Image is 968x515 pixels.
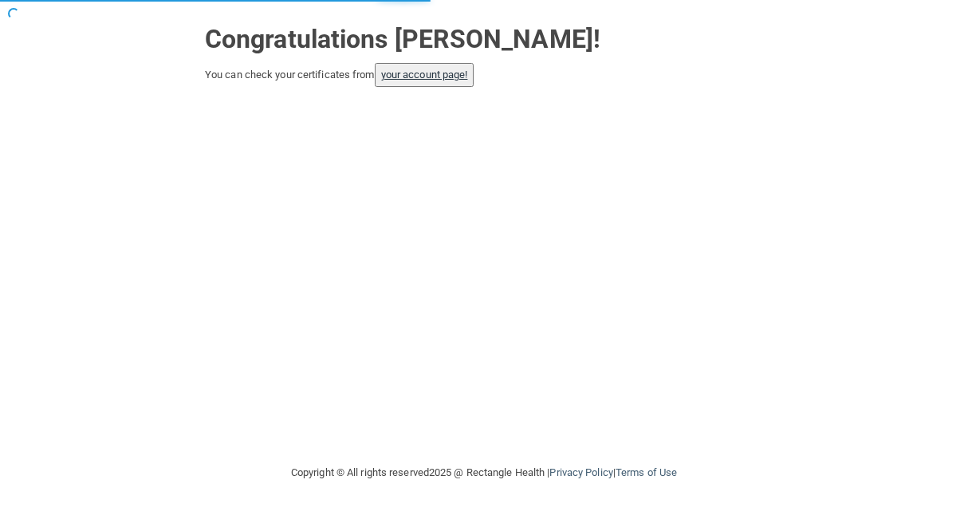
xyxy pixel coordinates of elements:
[205,24,600,54] strong: Congratulations [PERSON_NAME]!
[549,466,612,478] a: Privacy Policy
[616,466,677,478] a: Terms of Use
[193,447,775,498] div: Copyright © All rights reserved 2025 @ Rectangle Health | |
[381,69,468,81] a: your account page!
[205,63,763,87] div: You can check your certificates from
[375,63,474,87] button: your account page!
